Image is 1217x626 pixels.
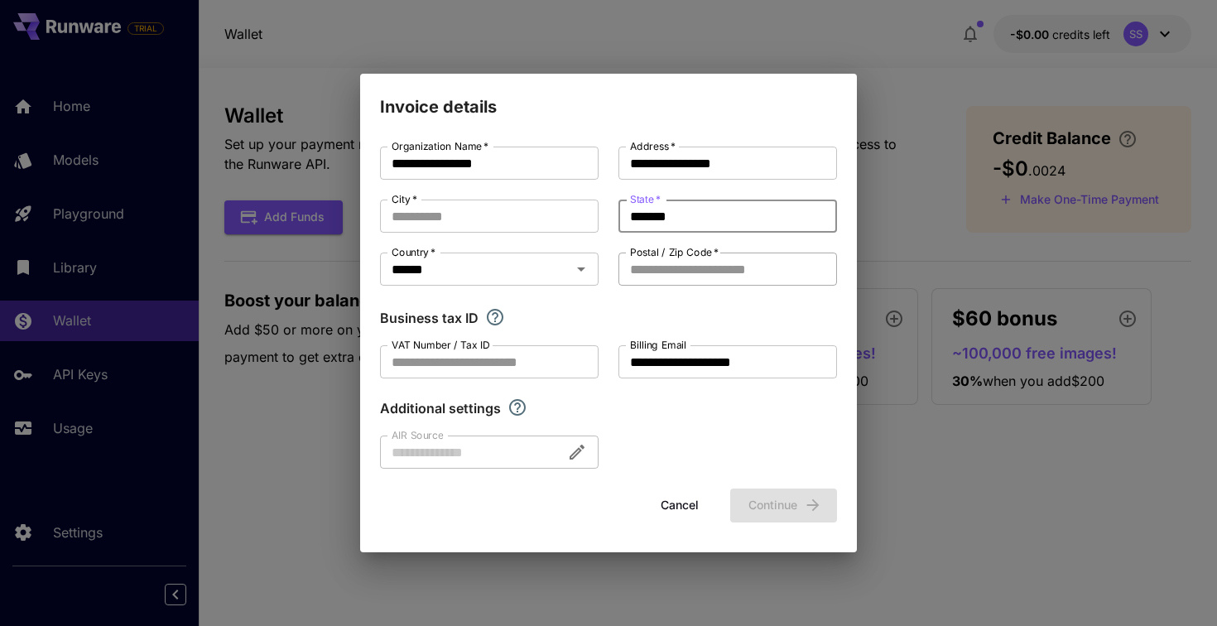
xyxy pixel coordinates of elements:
svg: Explore additional customization settings [507,397,527,417]
label: Country [392,245,435,259]
h2: Invoice details [360,74,857,120]
label: State [630,192,661,206]
button: Open [570,258,593,281]
label: Billing Email [630,338,686,352]
label: AIR Source [392,428,443,442]
p: Additional settings [380,398,501,418]
button: Cancel [642,489,717,522]
label: Address [630,139,676,153]
label: Postal / Zip Code [630,245,719,259]
p: Business tax ID [380,308,479,328]
label: Organization Name [392,139,488,153]
svg: If you are a business tax registrant, please enter your business tax ID here. [485,307,505,327]
label: VAT Number / Tax ID [392,338,490,352]
label: City [392,192,417,206]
